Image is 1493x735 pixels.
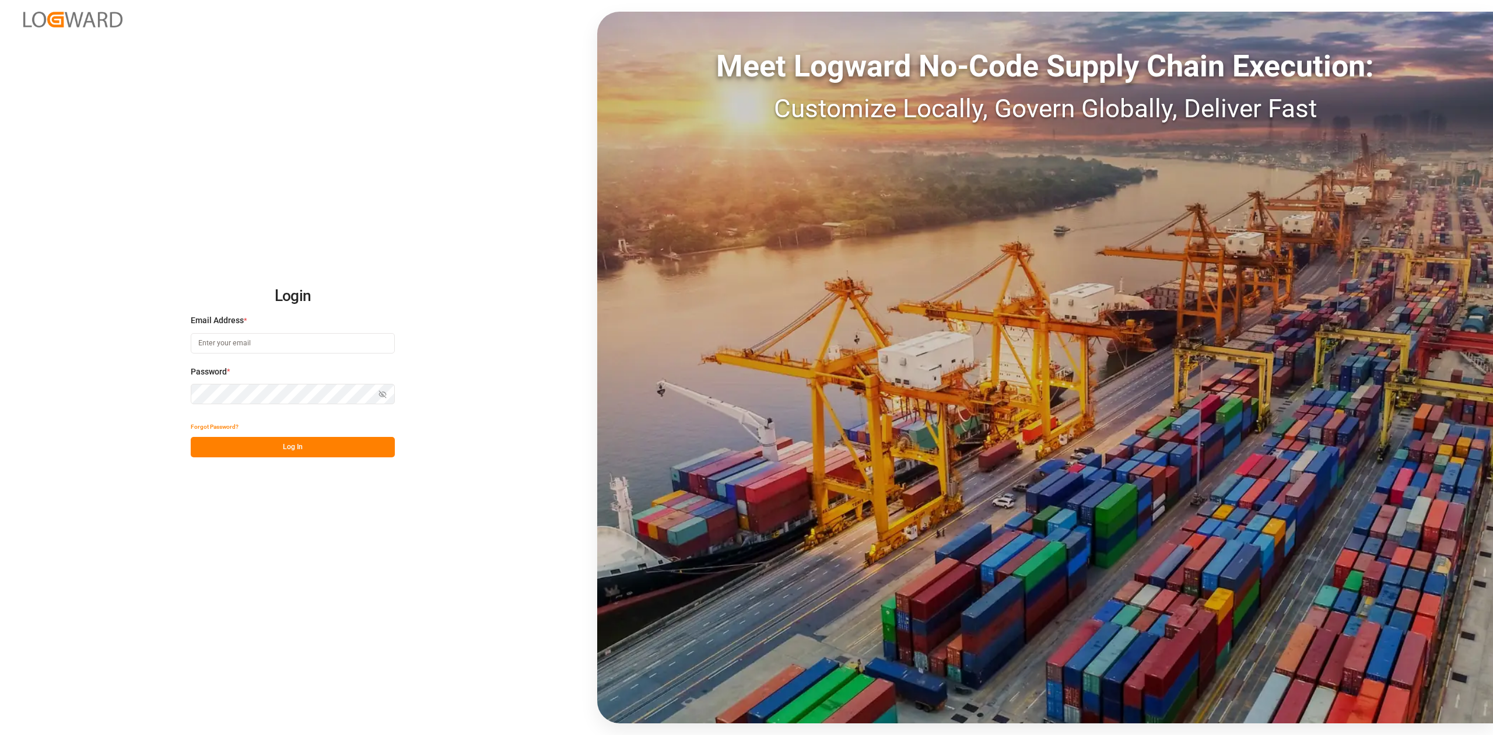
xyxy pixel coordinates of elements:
button: Forgot Password? [191,416,239,437]
div: Customize Locally, Govern Globally, Deliver Fast [597,89,1493,128]
img: Logward_new_orange.png [23,12,122,27]
span: Email Address [191,314,244,327]
input: Enter your email [191,333,395,353]
div: Meet Logward No-Code Supply Chain Execution: [597,44,1493,89]
h2: Login [191,278,395,315]
button: Log In [191,437,395,457]
span: Password [191,366,227,378]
